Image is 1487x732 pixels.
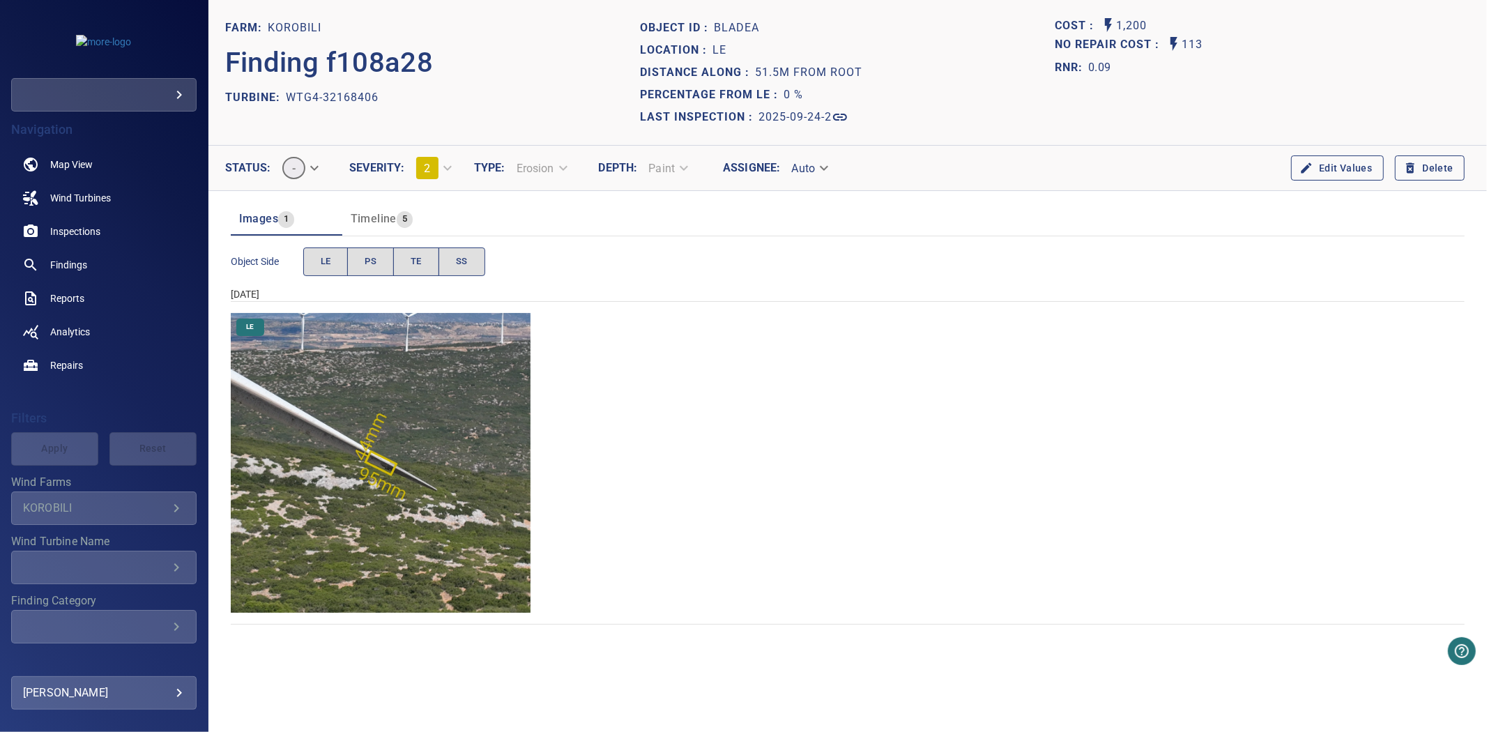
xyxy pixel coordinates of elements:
[11,610,197,643] div: Finding Category
[1055,36,1166,54] span: Projected additional costs incurred by waiting 1 year to repair. This is a function of possible i...
[50,258,87,272] span: Findings
[1117,17,1147,36] p: 1,200
[11,536,197,547] label: Wind Turbine Name
[714,20,759,36] p: bladeA
[640,86,784,103] p: Percentage from LE :
[439,247,485,276] button: SS
[599,162,638,174] label: Depth :
[11,491,197,525] div: Wind Farms
[11,315,197,349] a: analytics noActive
[411,254,422,270] span: TE
[349,162,404,174] label: Severity :
[758,109,832,125] p: 2025-09-24-2
[347,247,394,276] button: PS
[365,254,376,270] span: PS
[50,291,84,305] span: Reports
[268,20,321,36] p: KOROBILI
[351,212,397,225] span: Timeline
[712,42,726,59] p: LE
[505,156,577,181] div: Erosion
[781,156,838,181] div: Auto
[303,247,485,276] div: objectSide
[1055,59,1089,76] h1: RNR:
[723,162,780,174] label: Assignee :
[23,501,168,514] div: KOROBILI
[11,215,197,248] a: inspections noActive
[284,162,304,175] span: -
[231,254,303,268] span: Object Side
[758,109,848,125] a: 2025-09-24-2
[239,212,278,225] span: Images
[1089,59,1111,76] p: 0.09
[23,682,185,704] div: [PERSON_NAME]
[321,254,331,270] span: LE
[11,148,197,181] a: map noActive
[1166,36,1182,52] svg: Auto No Repair Cost
[11,477,197,488] label: Wind Farms
[238,322,262,332] span: LE
[397,211,413,227] span: 5
[225,162,271,174] label: Status :
[640,109,758,125] p: Last Inspection :
[393,247,439,276] button: TE
[11,551,197,584] div: Wind Turbine Name
[303,247,349,276] button: LE
[11,349,197,382] a: repairs noActive
[11,595,197,607] label: Finding Category
[271,151,328,185] div: -
[424,162,430,175] span: 2
[784,86,803,103] p: 0 %
[278,211,294,227] span: 1
[456,254,468,270] span: SS
[50,325,90,339] span: Analytics
[474,162,505,174] label: Type :
[11,78,197,112] div: more
[231,287,1465,301] div: [DATE]
[231,313,531,613] img: KOROBILI/WTG4-32168406/2025-09-24-2/2025-09-24-4/image55wp63.jpg
[76,35,131,49] img: more-logo
[11,123,197,137] h4: Navigation
[11,181,197,215] a: windturbines noActive
[1100,17,1117,33] svg: Auto Cost
[1182,36,1203,54] p: 113
[640,20,714,36] p: Object ID :
[11,248,197,282] a: findings noActive
[225,20,268,36] p: FARM:
[286,89,379,106] p: WTG4-32168406
[50,224,100,238] span: Inspections
[1055,17,1100,36] span: The base labour and equipment costs to repair the finding. Does not include the loss of productio...
[1055,38,1166,52] h1: No Repair Cost :
[640,64,755,81] p: Distance along :
[1291,155,1383,181] button: Edit Values
[405,151,461,185] div: 2
[755,64,862,81] p: 51.5m from root
[1055,56,1111,79] span: The ratio of the additional incurred cost of repair in 1 year and the cost of repairing today. Fi...
[637,156,697,181] div: Paint
[50,191,111,205] span: Wind Turbines
[50,158,93,171] span: Map View
[1395,155,1465,181] button: Delete
[1055,20,1100,33] h1: Cost :
[11,411,197,425] h4: Filters
[225,42,434,84] p: Finding f108a28
[11,282,197,315] a: reports noActive
[50,358,83,372] span: Repairs
[225,89,286,106] p: TURBINE:
[640,42,712,59] p: Location :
